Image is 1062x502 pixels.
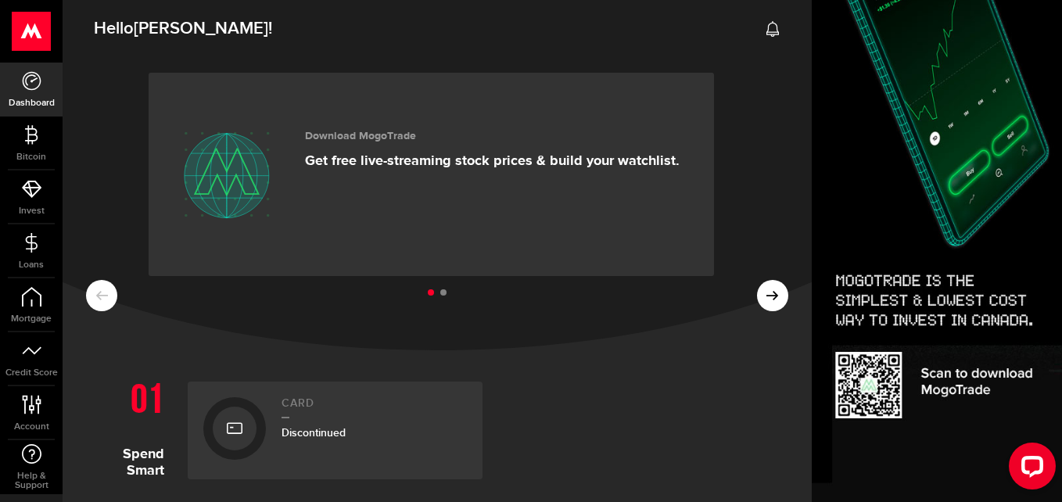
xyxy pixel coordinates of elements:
[149,73,714,276] a: Download MogoTrade Get free live-streaming stock prices & build your watchlist.
[134,18,268,39] span: [PERSON_NAME]
[282,426,346,439] span: Discontinued
[996,436,1062,502] iframe: LiveChat chat widget
[282,397,467,418] h2: Card
[94,13,272,45] span: Hello !
[305,130,680,143] h3: Download MogoTrade
[305,152,680,170] p: Get free live-streaming stock prices & build your watchlist.
[86,374,176,479] h1: Spend Smart
[188,382,483,479] a: CardDiscontinued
